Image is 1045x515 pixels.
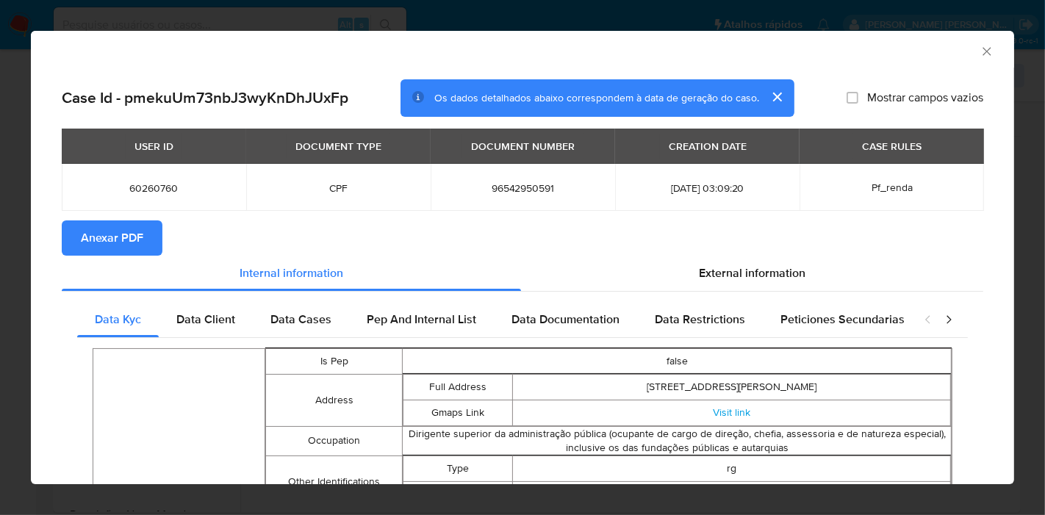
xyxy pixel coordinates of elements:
[513,455,951,481] td: rg
[31,31,1014,484] div: closure-recommendation-modal
[403,426,952,455] td: Dirigente superior da administração pública (ocupante de cargo de direção, chefia, assessoria e d...
[270,311,331,328] span: Data Cases
[847,92,858,104] input: Mostrar campos vazios
[95,311,141,328] span: Data Kyc
[126,134,182,159] div: USER ID
[79,181,229,195] span: 60260760
[513,374,951,400] td: [STREET_ADDRESS][PERSON_NAME]
[403,374,513,400] td: Full Address
[287,134,390,159] div: DOCUMENT TYPE
[403,400,513,425] td: Gmaps Link
[81,222,143,254] span: Anexar PDF
[434,90,759,105] span: Os dados detalhados abaixo correspondem à data de geração do caso.
[240,264,343,281] span: Internal information
[367,311,476,328] span: Pep And Internal List
[265,455,403,508] td: Other Identifications
[403,481,513,507] td: Number
[462,134,583,159] div: DOCUMENT NUMBER
[660,134,755,159] div: CREATION DATE
[403,455,513,481] td: Type
[780,311,905,328] span: Peticiones Secundarias
[511,311,620,328] span: Data Documentation
[77,302,909,337] div: Detailed internal info
[62,256,983,291] div: Detailed info
[265,348,403,374] td: Is Pep
[699,264,805,281] span: External information
[62,88,348,107] h2: Case Id - pmekuUm73nbJ3wyKnDhJUxFp
[713,405,750,419] a: Visit link
[867,90,983,105] span: Mostrar campos vazios
[872,180,913,195] span: Pf_renda
[448,181,597,195] span: 96542950591
[633,181,782,195] span: [DATE] 03:09:20
[265,374,403,426] td: Address
[513,481,951,507] td: 1117377
[62,220,162,256] button: Anexar PDF
[980,44,993,57] button: Fechar a janela
[853,134,930,159] div: CASE RULES
[403,348,952,374] td: false
[264,181,413,195] span: CPF
[655,311,745,328] span: Data Restrictions
[176,311,235,328] span: Data Client
[759,79,794,115] button: cerrar
[265,426,403,455] td: Occupation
